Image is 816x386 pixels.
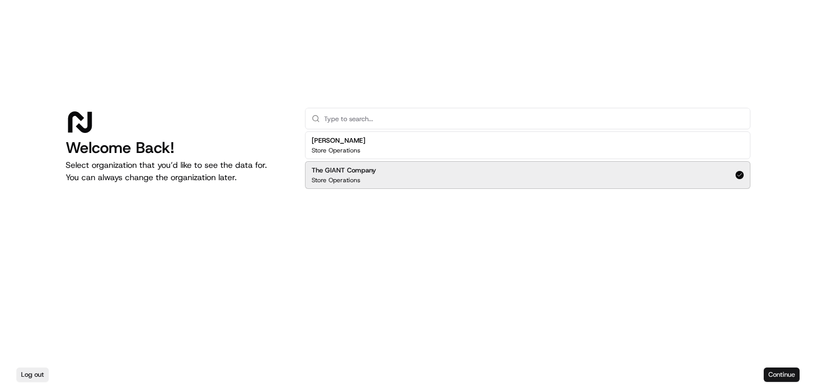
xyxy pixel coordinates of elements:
h2: The GIANT Company [312,166,376,175]
p: Store Operations [312,146,360,155]
p: Select organization that you’d like to see the data for. You can always change the organization l... [66,159,289,184]
input: Type to search... [324,108,744,129]
button: Log out [16,368,49,382]
h2: [PERSON_NAME] [312,136,365,145]
button: Continue [764,368,800,382]
p: Store Operations [312,176,360,184]
h1: Welcome Back! [66,139,289,157]
div: Suggestions [305,129,750,191]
